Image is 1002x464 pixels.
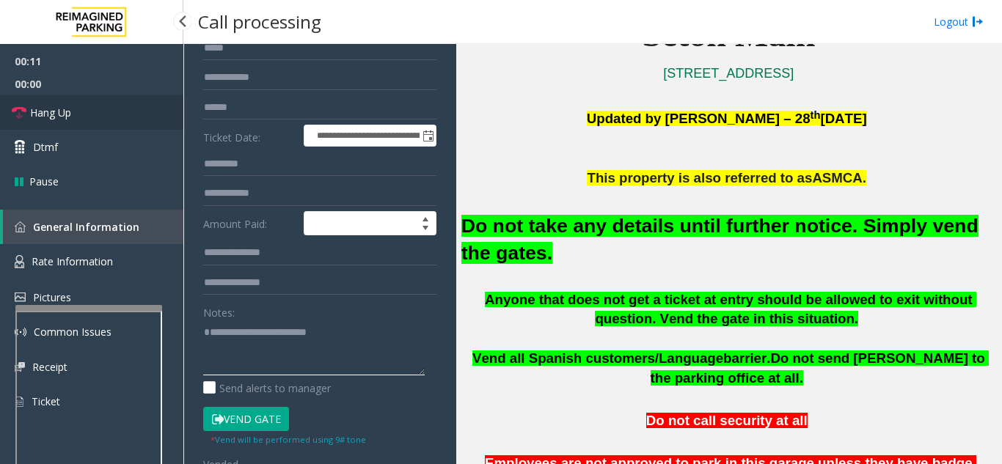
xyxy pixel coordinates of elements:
[972,14,984,29] img: logout
[33,139,58,155] span: Dtmf
[663,66,794,81] a: [STREET_ADDRESS]
[811,109,821,121] span: th
[15,362,25,372] img: 'icon'
[820,111,866,126] span: [DATE]
[723,350,770,366] span: barrier.
[33,290,71,304] span: Pictures
[203,407,289,432] button: Vend Gate
[15,255,24,268] img: 'icon'
[30,105,71,120] span: Hang Up
[203,380,331,396] label: Send alerts to manager
[200,125,300,147] label: Ticket Date:
[485,292,976,327] span: Anyone that does not get a ticket at entry should be allowed to exit without question. Vend the g...
[587,170,812,185] span: This property is also referred to as
[203,300,235,320] label: Notes:
[211,434,366,445] small: Vend will be performed using 9# tone
[33,220,139,234] span: General Information
[812,170,866,185] span: ASMCA.
[200,211,300,236] label: Amount Paid:
[15,292,26,302] img: 'icon'
[15,395,24,408] img: 'icon'
[415,224,436,235] span: Decrease value
[3,210,183,244] a: General Information
[191,4,329,40] h3: Call processing
[472,350,723,366] span: Vend all Spanish customers/Language
[646,413,808,428] span: Do not call security at all
[29,174,59,189] span: Pause
[587,111,811,126] span: Updated by [PERSON_NAME] – 28
[15,326,26,338] img: 'icon'
[32,254,113,268] span: Rate Information
[420,125,436,146] span: Toggle popup
[15,221,26,232] img: 'icon'
[415,212,436,224] span: Increase value
[934,14,984,29] a: Logout
[651,350,989,386] span: Do not send [PERSON_NAME] to the parking office at all.
[461,215,979,264] font: Do not take any details until further notice. Simply vend the gates.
